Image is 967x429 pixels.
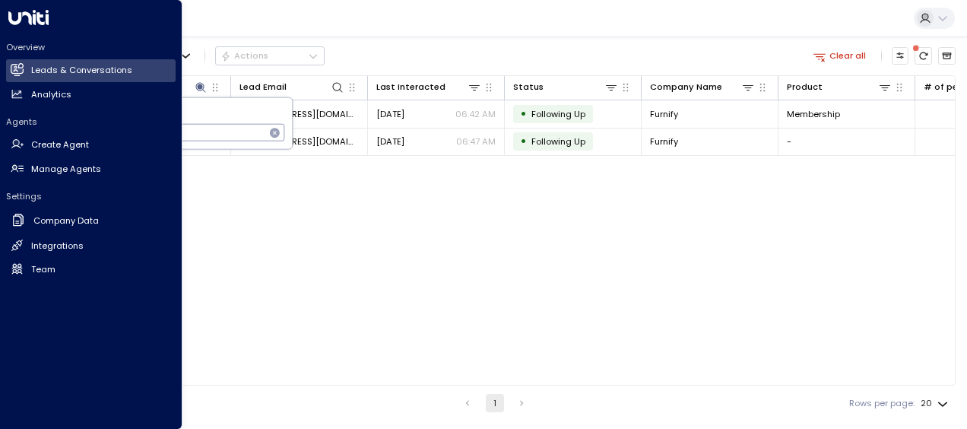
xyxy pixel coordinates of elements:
[220,50,268,61] div: Actions
[6,41,176,53] h2: Overview
[458,394,531,412] nav: pagination navigation
[376,135,404,148] span: Sep 01, 2025
[778,129,915,155] td: -
[215,46,325,65] button: Actions
[6,208,176,234] a: Company Data
[6,83,176,106] a: Analytics
[650,80,722,94] div: Company Name
[520,131,527,151] div: •
[513,80,618,94] div: Status
[239,135,359,148] span: brendon@furnify.co.uk
[787,80,823,94] div: Product
[239,108,359,120] span: brendon@furnify.co.uk
[31,240,84,253] h2: Integrations
[376,80,445,94] div: Last Interacted
[520,103,527,124] div: •
[6,134,176,157] a: Create Agent
[808,47,871,64] button: Clear all
[376,108,404,120] span: Sep 02, 2025
[650,80,755,94] div: Company Name
[376,80,481,94] div: Last Interacted
[787,80,892,94] div: Product
[31,163,101,176] h2: Manage Agents
[938,47,956,65] button: Archived Leads
[6,190,176,202] h2: Settings
[215,46,325,65] div: Button group with a nested menu
[33,214,99,227] h2: Company Data
[31,138,89,151] h2: Create Agent
[921,394,951,413] div: 20
[531,135,585,148] span: Following Up
[6,234,176,257] a: Integrations
[650,108,678,120] span: Furnify
[31,263,55,276] h2: Team
[239,80,287,94] div: Lead Email
[849,397,915,410] label: Rows per page:
[892,47,909,65] button: Customize
[456,135,496,148] p: 06:47 AM
[31,64,132,77] h2: Leads & Conversations
[531,108,585,120] span: Following Up
[650,135,678,148] span: Furnify
[486,394,504,412] button: page 1
[31,88,71,101] h2: Analytics
[6,258,176,281] a: Team
[455,108,496,120] p: 06:42 AM
[915,47,932,65] span: There are new threads available. Refresh the grid to view the latest updates.
[239,80,344,94] div: Lead Email
[787,108,840,120] span: Membership
[6,157,176,180] a: Manage Agents
[6,116,176,128] h2: Agents
[6,59,176,82] a: Leads & Conversations
[513,80,544,94] div: Status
